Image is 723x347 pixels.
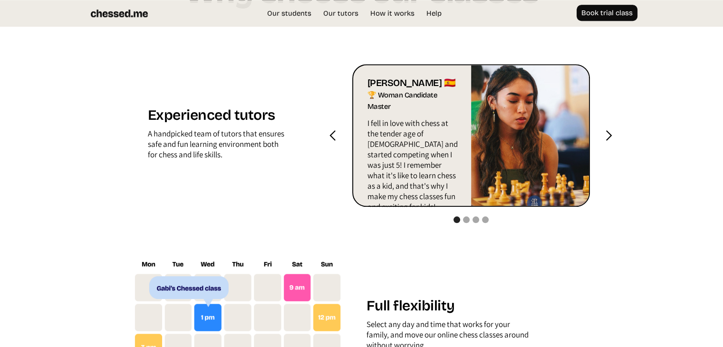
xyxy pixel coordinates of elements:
[367,89,459,113] div: 🏆 Woman Candidate Master
[590,64,628,207] div: next slide
[472,216,479,223] div: Show slide 3 of 4
[366,9,419,18] a: How it works
[577,5,637,21] a: Book trial class
[352,64,590,207] div: carousel
[463,216,470,223] div: Show slide 2 of 4
[314,64,352,207] div: previous slide
[422,9,446,18] a: Help
[262,9,316,18] a: Our students
[366,297,533,319] h1: Full flexibility
[453,216,460,223] div: Show slide 1 of 4
[367,118,459,217] p: I fell in love with chess at the tender age of [DEMOGRAPHIC_DATA] and started competing when I wa...
[318,9,363,18] a: Our tutors
[482,216,489,223] div: Show slide 4 of 4
[148,106,285,128] h1: Experienced tutors
[367,77,459,89] div: [PERSON_NAME] 🇪🇸
[148,128,285,164] div: A handpicked team of tutors that ensures safe and fun learning environment both for chess and lif...
[352,64,590,207] div: 1 of 4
